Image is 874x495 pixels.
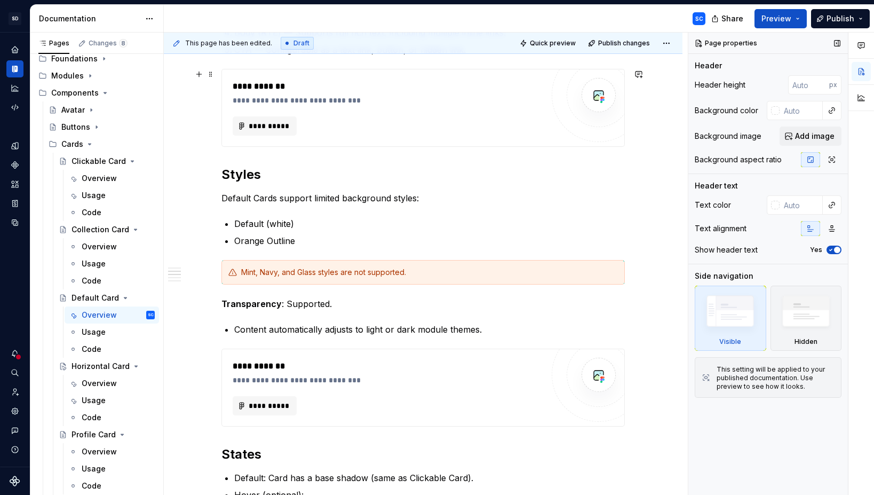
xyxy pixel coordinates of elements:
a: Overview [65,170,159,187]
a: Overview [65,443,159,460]
div: Overview [82,310,117,320]
div: Documentation [39,13,140,24]
a: Data sources [6,214,23,231]
button: Publish changes [585,36,655,51]
div: Components [51,88,99,98]
div: Components [34,84,159,101]
div: Header text [695,180,738,191]
a: Default Card [54,289,159,307]
div: Foundations [51,53,98,64]
div: Usage [82,190,106,201]
p: Default Cards support limited background styles: [221,192,625,205]
a: Code [65,341,159,358]
p: px [829,81,837,89]
div: Assets [6,176,23,193]
a: Usage [65,460,159,477]
span: This page has been edited. [185,39,272,48]
a: Overview [65,238,159,255]
a: Usage [65,187,159,204]
div: Background aspect ratio [695,154,782,165]
a: Usage [65,255,159,272]
div: Usage [82,327,106,337]
input: Auto [780,195,823,215]
a: Code [65,409,159,426]
a: Profile Card [54,426,159,443]
div: Profile Card [71,429,116,440]
div: Text color [695,200,731,210]
div: Modules [34,67,159,84]
button: Publish [811,9,870,28]
div: Mint, Navy, and Glass styles are not supported. [241,267,618,278]
strong: Transparency [221,298,282,309]
input: Auto [788,75,829,95]
a: Settings [6,403,23,420]
a: Usage [65,392,159,409]
p: Orange Outline [234,234,625,247]
div: Overview [82,173,117,184]
div: Clickable Card [71,156,126,167]
div: Cards [61,139,83,150]
a: Storybook stories [6,195,23,212]
span: Preview [761,13,791,24]
div: Overview [82,378,117,389]
input: Auto [780,101,823,120]
a: Components [6,156,23,174]
button: SD [2,7,28,30]
button: Preview [754,9,807,28]
div: Buttons [61,122,90,132]
div: Code [82,344,101,355]
div: Hidden [770,286,842,351]
div: Visible [719,337,741,346]
button: Contact support [6,422,23,439]
h2: Styles [221,166,625,183]
a: Overview [65,375,159,392]
a: Documentation [6,60,23,77]
div: SC [695,14,703,23]
div: Usage [82,463,106,474]
h2: States [221,446,625,463]
a: Usage [65,324,159,341]
a: Invite team [6,383,23,400]
div: Usage [82,258,106,269]
a: OverviewSC [65,307,159,324]
div: Home [6,41,23,58]
div: Background image [695,131,761,142]
div: SC [148,310,154,320]
button: Quick preview [517,36,581,51]
button: Add image [780,127,841,146]
div: Code [82,481,101,491]
a: Analytics [6,80,23,97]
div: Show header text [695,245,758,255]
button: Notifications [6,345,23,362]
div: SD [9,12,21,25]
a: Code [65,477,159,494]
div: Modules [51,70,84,81]
div: Horizontal Card [71,361,130,372]
div: Hidden [794,337,817,346]
div: Code [82,207,101,218]
button: Search ⌘K [6,364,23,381]
div: This setting will be applied to your published documentation. Use preview to see how it looks. [717,365,835,391]
div: Collection Card [71,224,129,235]
a: Supernova Logo [10,476,20,486]
p: Default (white) [234,217,625,230]
label: Yes [810,246,822,254]
a: Code [65,272,159,289]
div: Default Card [71,293,119,303]
div: Code [82,276,101,286]
span: Publish changes [598,39,650,48]
div: Foundations [34,50,159,67]
div: Header [695,60,722,71]
a: Avatar [44,101,159,119]
a: Code [65,204,159,221]
div: Changes [89,39,128,48]
span: Publish [827,13,854,24]
div: Avatar [61,105,85,115]
a: Collection Card [54,221,159,238]
div: Text alignment [695,223,746,234]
